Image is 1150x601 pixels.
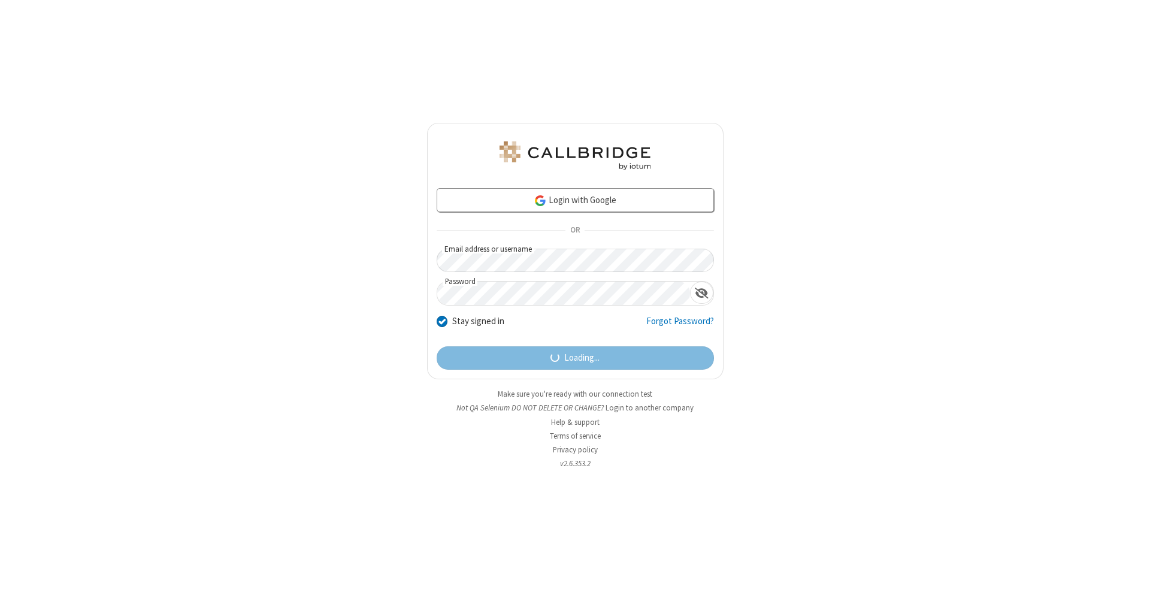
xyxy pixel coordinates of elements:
button: Login to another company [606,402,694,413]
span: Loading... [564,351,600,365]
a: Help & support [551,417,600,427]
a: Privacy policy [553,445,598,455]
input: Password [437,282,690,305]
label: Stay signed in [452,315,504,328]
button: Loading... [437,346,714,370]
li: v2.6.353.2 [427,458,724,469]
img: google-icon.png [534,194,547,207]
a: Make sure you're ready with our connection test [498,389,652,399]
a: Login with Google [437,188,714,212]
a: Terms of service [550,431,601,441]
input: Email address or username [437,249,714,272]
a: Forgot Password? [646,315,714,337]
span: OR [565,222,585,239]
li: Not QA Selenium DO NOT DELETE OR CHANGE? [427,402,724,413]
img: QA Selenium DO NOT DELETE OR CHANGE [497,141,653,170]
div: Show password [690,282,713,304]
